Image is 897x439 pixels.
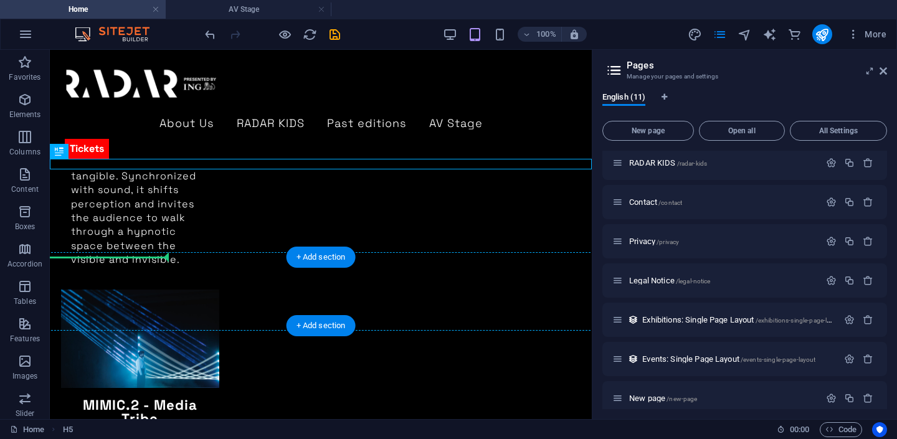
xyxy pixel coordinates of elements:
[625,159,820,167] div: RADAR KIDS/radar-kids
[688,27,703,42] button: design
[705,127,779,135] span: Open all
[628,314,638,325] div: This layout is used as a template for all items (e.g. a blog post) of this collection. The conten...
[518,27,562,42] button: 100%
[790,422,809,437] span: 00 00
[10,422,44,437] a: Click to cancel selection. Double-click to open Pages
[72,27,165,42] img: Editor Logo
[14,296,36,306] p: Tables
[9,110,41,120] p: Elements
[9,72,40,82] p: Favorites
[762,27,777,42] button: text_generator
[602,90,645,107] span: English (11)
[629,276,710,285] span: Click to open page
[303,27,317,42] i: Reload page
[11,184,39,194] p: Content
[328,27,342,42] i: Save (Ctrl+S)
[10,334,40,344] p: Features
[629,197,682,207] span: Click to open page
[16,408,35,418] p: Slider
[863,158,873,168] div: Remove
[842,24,891,44] button: More
[844,393,855,404] div: Duplicate
[826,236,837,247] div: Settings
[12,371,38,381] p: Images
[826,158,837,168] div: Settings
[203,27,217,42] i: Undo: Duplicate elements (Ctrl+Z)
[863,197,873,207] div: Remove
[738,27,752,42] i: Navigator
[569,29,580,40] i: On resize automatically adjust zoom level to fit chosen device.
[844,197,855,207] div: Duplicate
[762,27,777,42] i: AI Writer
[863,314,873,325] div: Remove
[790,121,887,141] button: All Settings
[676,278,711,285] span: /legal-notice
[642,354,815,364] span: Click to open page
[812,24,832,44] button: publish
[536,27,556,42] h6: 100%
[602,121,694,141] button: New page
[667,395,697,402] span: /new-page
[287,315,356,336] div: + Add section
[799,425,800,434] span: :
[741,356,816,363] span: /events-single-page-layout
[7,259,42,269] p: Accordion
[658,199,682,206] span: /contact
[863,236,873,247] div: Remove
[327,27,342,42] button: save
[608,127,688,135] span: New page
[63,422,73,437] nav: breadcrumb
[628,354,638,364] div: This layout is used as a template for all items (e.g. a blog post) of this collection. The conten...
[844,158,855,168] div: Duplicate
[820,422,862,437] button: Code
[844,354,855,364] div: Settings
[863,354,873,364] div: Remove
[625,394,820,402] div: New page/new-page
[202,27,217,42] button: undo
[844,314,855,325] div: Settings
[602,92,887,116] div: Language Tabs
[872,422,887,437] button: Usercentrics
[825,422,857,437] span: Code
[863,275,873,286] div: Remove
[625,237,820,245] div: Privacy/privacy
[629,237,679,246] span: Click to open page
[629,394,697,403] span: Click to open page
[277,27,292,42] button: Click here to leave preview mode and continue editing
[826,197,837,207] div: Settings
[777,422,810,437] h6: Session time
[815,27,829,42] i: Publish
[826,393,837,404] div: Settings
[627,60,887,71] h2: Pages
[713,27,728,42] button: pages
[627,71,862,82] h3: Manage your pages and settings
[713,27,727,42] i: Pages (Ctrl+Alt+S)
[826,275,837,286] div: Settings
[699,121,785,141] button: Open all
[844,275,855,286] div: Duplicate
[657,238,679,245] span: /privacy
[625,198,820,206] div: Contact/contact
[688,27,702,42] i: Design (Ctrl+Alt+Y)
[738,27,752,42] button: navigator
[9,147,40,157] p: Columns
[847,28,886,40] span: More
[638,316,838,324] div: Exhibitions: Single Page Layout/exhibitions-single-page-layout
[166,2,331,16] h4: AV Stage
[629,158,707,168] span: RADAR KIDS
[15,222,36,232] p: Boxes
[287,247,356,268] div: + Add section
[844,236,855,247] div: Duplicate
[795,127,881,135] span: All Settings
[642,315,843,324] span: Exhibitions: Single Page Layout
[787,27,802,42] i: Commerce
[638,355,838,363] div: Events: Single Page Layout/events-single-page-layout
[863,393,873,404] div: Remove
[787,27,802,42] button: commerce
[302,27,317,42] button: reload
[625,276,820,285] div: Legal Notice/legal-notice
[756,317,843,324] span: /exhibitions-single-page-layout
[677,160,708,167] span: /radar-kids
[63,422,73,437] span: Click to select. Double-click to edit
